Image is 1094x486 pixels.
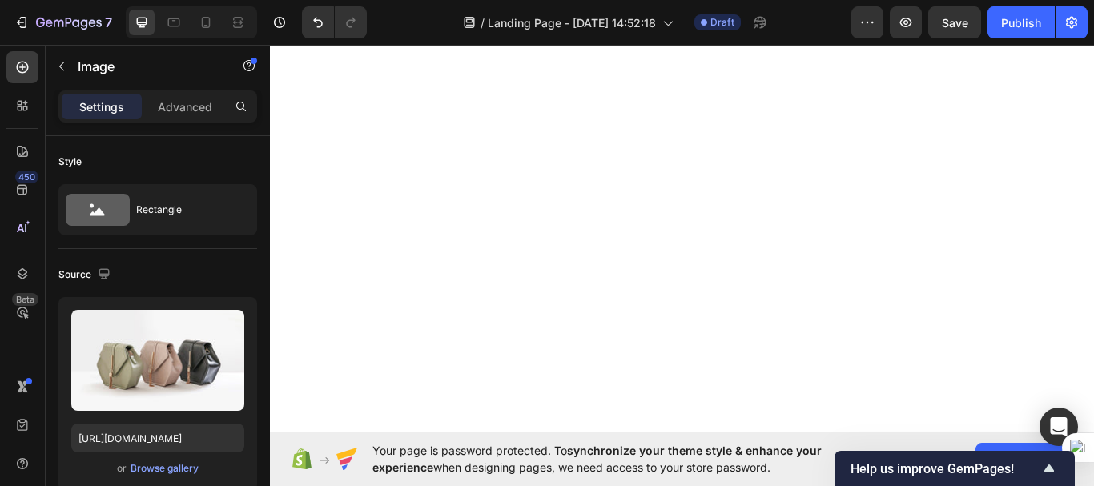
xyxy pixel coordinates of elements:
[987,6,1055,38] button: Publish
[12,293,38,306] div: Beta
[58,264,114,286] div: Source
[710,15,734,30] span: Draft
[1001,14,1041,31] div: Publish
[130,460,199,476] button: Browse gallery
[79,98,124,115] p: Settings
[1040,408,1078,446] div: Open Intercom Messenger
[372,442,884,476] span: Your page is password protected. To when designing pages, we need access to your store password.
[71,310,244,411] img: preview-image
[58,155,82,169] div: Style
[158,98,212,115] p: Advanced
[481,14,485,31] span: /
[851,461,1040,476] span: Help us improve GemPages!
[105,13,112,32] p: 7
[15,171,38,183] div: 450
[136,191,234,228] div: Rectangle
[488,14,656,31] span: Landing Page - [DATE] 14:52:18
[117,459,127,478] span: or
[975,443,1075,475] button: Allow access
[71,424,244,452] input: https://example.com/image.jpg
[851,459,1059,478] button: Show survey - Help us improve GemPages!
[131,461,199,476] div: Browse gallery
[928,6,981,38] button: Save
[942,16,968,30] span: Save
[78,57,214,76] p: Image
[6,6,119,38] button: 7
[302,6,367,38] div: Undo/Redo
[372,444,822,474] span: synchronize your theme style & enhance your experience
[270,41,1094,436] iframe: Design area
